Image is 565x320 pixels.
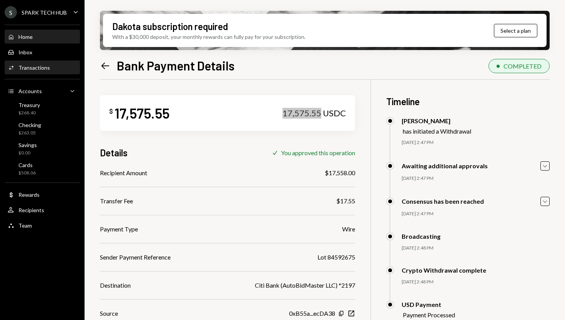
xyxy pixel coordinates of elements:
div: 0xB55a...ecDA38 [289,309,335,318]
h3: Timeline [386,95,550,108]
button: Select a plan [494,24,537,37]
div: Destination [100,281,131,290]
div: has initiated a Withdrawal [403,127,471,135]
div: Broadcasting [402,233,440,240]
div: Wire [342,225,355,234]
div: Consensus has been reached [402,198,484,205]
div: $17.55 [336,196,355,206]
div: $268.40 [18,110,40,116]
div: Source [100,309,118,318]
a: Home [5,30,80,44]
div: Team [18,222,32,229]
div: [DATE] 2:48 PM [402,245,550,251]
div: Checking [18,122,41,128]
a: Rewards [5,188,80,201]
div: Payment Type [100,225,138,234]
div: Rewards [18,191,40,198]
div: $263.05 [18,130,41,136]
div: USD Payment [402,301,455,308]
a: Accounts [5,84,80,98]
div: Treasury [18,102,40,108]
div: [DATE] 2:47 PM [402,175,550,182]
div: $17,558.00 [325,168,355,178]
div: Transfer Fee [100,196,133,206]
div: Inbox [18,49,32,55]
div: [PERSON_NAME] [402,117,471,124]
div: [DATE] 2:47 PM [402,139,550,146]
div: Awaiting additional approvals [402,162,488,169]
div: Savings [18,142,37,148]
a: Checking$263.05 [5,119,80,138]
a: Treasury$268.40 [5,99,80,118]
a: Cards$508.06 [5,159,80,178]
div: 17,575.55 [115,104,169,122]
div: 17,575.55 USDC [282,108,346,119]
h1: Bank Payment Details [117,58,234,73]
a: Savings$0.00 [5,139,80,158]
a: Inbox [5,45,80,59]
div: $0.00 [18,150,37,156]
div: Payment Processed [403,311,455,318]
div: You approved this operation [281,149,355,156]
div: SPARK TECH HUB [22,9,67,16]
div: Dakota subscription required [112,20,228,33]
a: Team [5,218,80,232]
div: Home [18,34,33,40]
div: S [5,6,17,18]
div: Transactions [18,64,50,71]
a: Transactions [5,60,80,74]
h3: Details [100,146,128,159]
div: COMPLETED [504,62,542,70]
a: Recipients [5,203,80,217]
div: [DATE] 2:47 PM [402,211,550,217]
div: Crypto Withdrawal complete [402,266,486,274]
div: $508.06 [18,170,36,176]
div: [DATE] 2:48 PM [402,279,550,285]
div: Cards [18,162,36,168]
div: With a $30,000 deposit, your monthly rewards can fully pay for your subscription. [112,33,306,41]
div: Accounts [18,88,42,94]
div: Sender Payment Reference [100,253,171,262]
div: $ [109,107,113,115]
div: Citi Bank (AutoBidMaster LLC) *2197 [255,281,355,290]
div: Recipient Amount [100,168,147,178]
div: Lot 84592675 [317,253,355,262]
div: Recipients [18,207,44,213]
